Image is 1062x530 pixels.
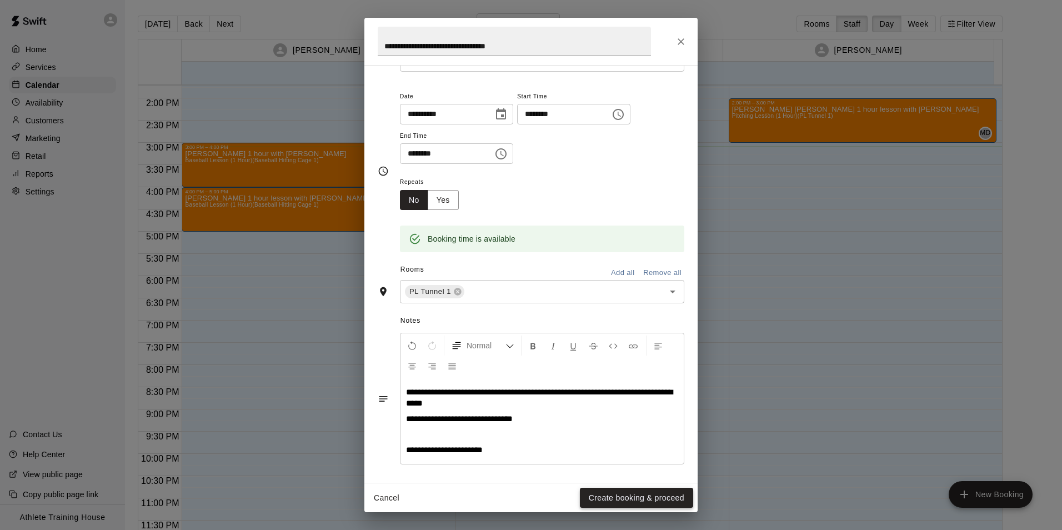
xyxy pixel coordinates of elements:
[604,336,623,356] button: Insert Code
[490,143,512,165] button: Choose time, selected time is 7:00 PM
[467,340,505,351] span: Normal
[524,336,543,356] button: Format Bold
[405,285,464,298] div: PL Tunnel 1
[624,336,643,356] button: Insert Link
[423,336,442,356] button: Redo
[580,488,693,508] button: Create booking & proceed
[378,166,389,177] svg: Timing
[443,356,462,376] button: Justify Align
[447,336,519,356] button: Formatting Options
[378,393,389,404] svg: Notes
[564,336,583,356] button: Format Underline
[400,266,424,273] span: Rooms
[517,89,630,104] span: Start Time
[428,190,459,211] button: Yes
[405,286,455,297] span: PL Tunnel 1
[423,356,442,376] button: Right Align
[378,286,389,297] svg: Rooms
[403,336,422,356] button: Undo
[607,103,629,126] button: Choose time, selected time is 6:00 PM
[400,312,684,330] span: Notes
[649,336,668,356] button: Left Align
[584,336,603,356] button: Format Strikethrough
[640,264,684,282] button: Remove all
[369,488,404,508] button: Cancel
[605,264,640,282] button: Add all
[428,229,515,249] div: Booking time is available
[400,175,468,190] span: Repeats
[490,103,512,126] button: Choose date, selected date is Aug 19, 2025
[665,284,680,299] button: Open
[544,336,563,356] button: Format Italics
[403,356,422,376] button: Center Align
[400,190,459,211] div: outlined button group
[400,129,513,144] span: End Time
[400,89,513,104] span: Date
[671,32,691,52] button: Close
[400,190,428,211] button: No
